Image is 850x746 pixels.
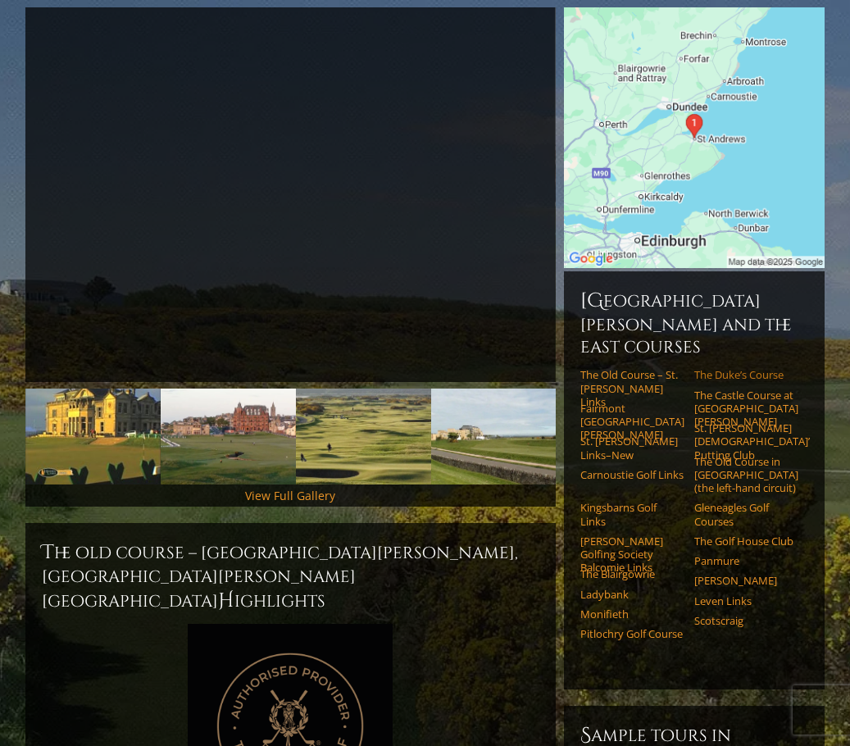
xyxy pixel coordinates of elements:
[580,468,684,481] a: Carnoustie Golf Links
[564,7,825,268] img: Google Map of St Andrews Links, St Andrews, United Kingdom
[580,607,684,621] a: Monifieth
[580,567,684,580] a: The Blairgowrie
[694,594,798,607] a: Leven Links
[218,588,234,614] span: H
[42,539,539,614] h2: The Old Course – [GEOGRAPHIC_DATA][PERSON_NAME], [GEOGRAPHIC_DATA][PERSON_NAME] [GEOGRAPHIC_DATA]...
[580,402,684,442] a: Fairmont [GEOGRAPHIC_DATA][PERSON_NAME]
[694,389,798,429] a: The Castle Course at [GEOGRAPHIC_DATA][PERSON_NAME]
[694,614,798,627] a: Scotscraig
[694,455,798,495] a: The Old Course in [GEOGRAPHIC_DATA] (the left-hand circuit)
[694,421,798,462] a: St. [PERSON_NAME] [DEMOGRAPHIC_DATA]’ Putting Club
[580,588,684,601] a: Ladybank
[580,501,684,528] a: Kingsbarns Golf Links
[245,488,335,503] a: View Full Gallery
[580,368,684,408] a: The Old Course – St. [PERSON_NAME] Links
[694,501,798,528] a: Gleneagles Golf Courses
[580,288,808,358] h6: [GEOGRAPHIC_DATA][PERSON_NAME] and the East Courses
[580,534,684,575] a: [PERSON_NAME] Golfing Society Balcomie Links
[694,554,798,567] a: Panmure
[580,627,684,640] a: Pitlochry Golf Course
[694,368,798,381] a: The Duke’s Course
[694,574,798,587] a: [PERSON_NAME]
[580,434,684,462] a: St. [PERSON_NAME] Links–New
[694,534,798,548] a: The Golf House Club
